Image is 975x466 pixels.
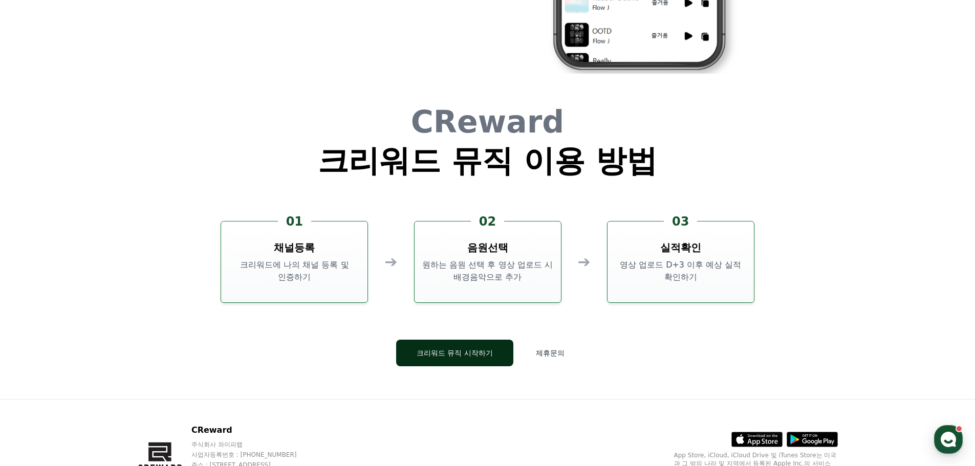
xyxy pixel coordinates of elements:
button: 제휴문의 [522,340,579,366]
a: 대화 [68,324,132,350]
p: 원하는 음원 선택 후 영상 업로드 시 배경음악으로 추가 [419,259,557,283]
div: 01 [278,213,311,230]
div: 02 [471,213,504,230]
h1: 크리워드 뮤직 이용 방법 [318,145,657,176]
a: 홈 [3,324,68,350]
div: ➔ [578,253,591,271]
p: 크리워드에 나의 채널 등록 및 인증하기 [225,259,363,283]
a: 설정 [132,324,197,350]
div: ➔ [384,253,397,271]
div: 03 [664,213,697,230]
h3: 실적확인 [660,240,701,255]
h3: 음원선택 [467,240,508,255]
button: 크리워드 뮤직 시작하기 [396,340,513,366]
p: 영상 업로드 D+3 이후 예상 실적 확인하기 [612,259,750,283]
h1: CReward [318,106,657,137]
h3: 채널등록 [274,240,315,255]
span: 홈 [32,340,38,348]
span: 대화 [94,340,106,348]
span: 설정 [158,340,170,348]
p: CReward [191,424,316,436]
p: 사업자등록번호 : [PHONE_NUMBER] [191,451,316,459]
p: 주식회사 와이피랩 [191,440,316,449]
